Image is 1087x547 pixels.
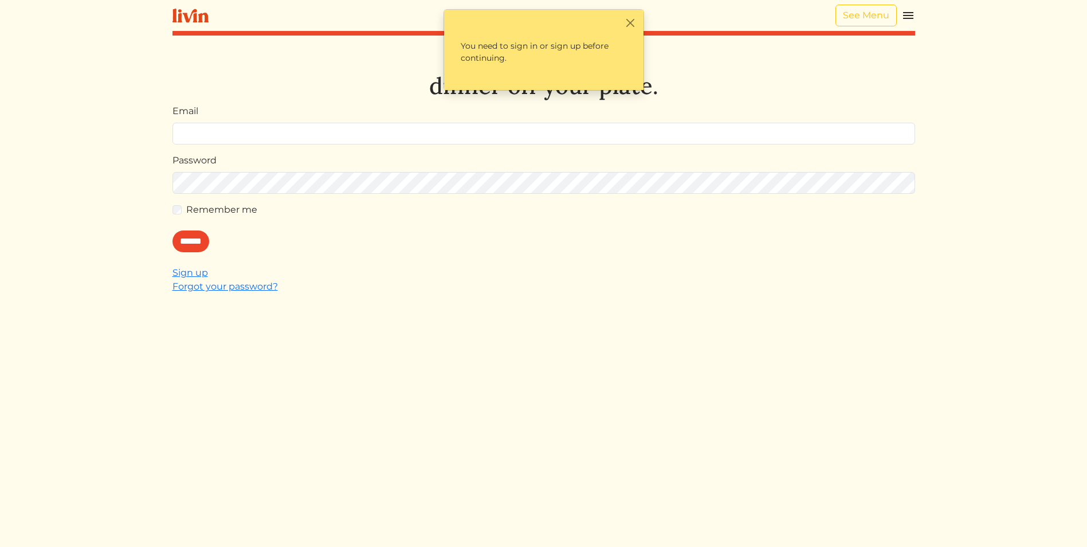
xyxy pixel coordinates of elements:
a: Forgot your password? [172,281,278,292]
img: livin-logo-a0d97d1a881af30f6274990eb6222085a2533c92bbd1e4f22c21b4f0d0e3210c.svg [172,9,209,23]
label: Remember me [186,203,257,217]
button: Close [625,17,637,29]
a: See Menu [835,5,897,26]
img: menu_hamburger-cb6d353cf0ecd9f46ceae1c99ecbeb4a00e71ca567a856bd81f57e9d8c17bb26.svg [901,9,915,22]
label: Password [172,154,217,167]
h1: Let's take dinner off your plate. [172,45,915,100]
label: Email [172,104,198,118]
p: You need to sign in or sign up before continuing. [451,30,637,74]
a: Sign up [172,267,208,278]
